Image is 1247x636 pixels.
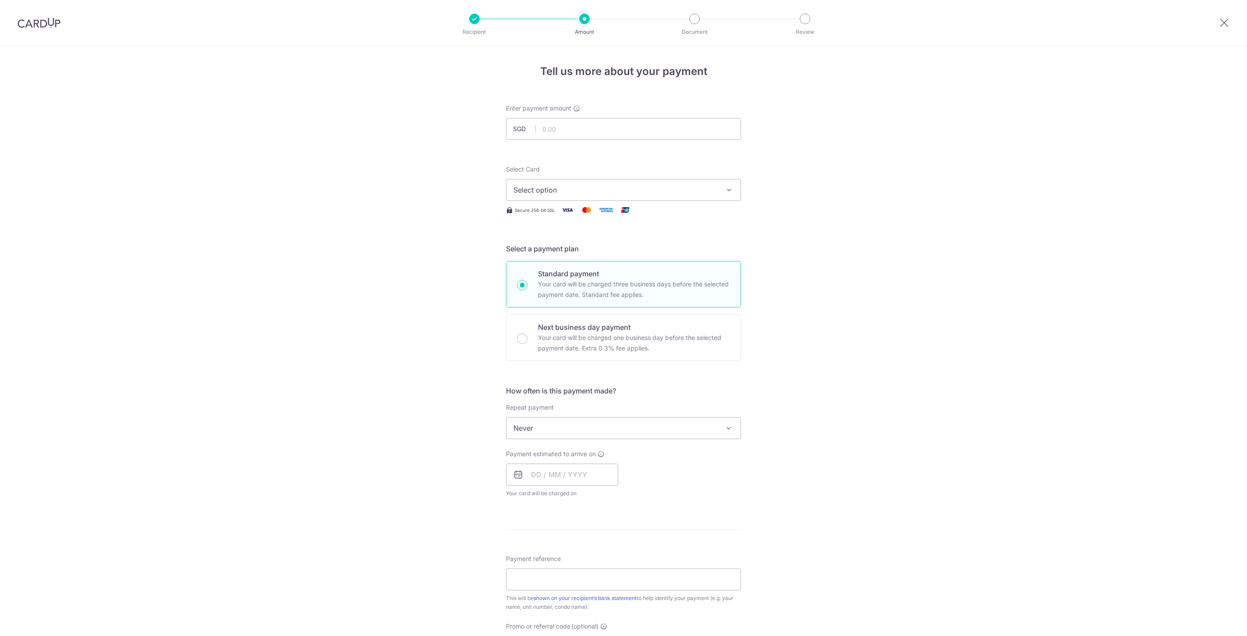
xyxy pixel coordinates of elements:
[616,204,634,215] img: Union Pay
[506,179,741,201] button: Select option
[538,332,730,354] p: Your card will be charged one business day before the selected payment date. Extra 0.3% fee applies.
[506,594,741,611] div: This will be to help identify your payment (e.g. your name, unit number, condo name).
[559,204,576,215] img: Visa
[578,204,595,215] img: Mastercard
[506,64,741,79] h4: Tell us more about your payment
[538,268,730,279] p: Standard payment
[515,207,555,214] span: Secure 256-bit SSL
[597,204,615,215] img: American Express
[571,622,599,631] span: (optional)
[773,28,837,36] p: Review
[506,554,561,563] span: Payment reference
[506,489,618,498] span: Your card will be charged on
[442,28,507,36] p: Recipient
[506,386,741,396] h5: How often is this payment made?
[506,243,741,254] h5: Select a payment plan
[506,622,570,631] span: Promo or referral code
[506,165,540,173] span: translation missing: en.payables.payment_networks.credit_card.summary.labels.select_card
[513,185,718,195] span: Select option
[662,28,727,36] p: Document
[538,322,730,332] p: Next business day payment
[506,104,571,113] span: Enter payment amount
[506,403,554,412] label: Repeat payment
[506,450,596,458] span: Payment estimated to arrive on
[506,418,741,439] span: Never
[552,28,617,36] p: Amount
[506,464,618,486] input: DD / MM / YYYY
[18,18,61,28] img: CardUp
[506,118,741,140] input: 0.00
[538,279,730,300] p: Your card will be charged three business days before the selected payment date. Standard fee appl...
[534,595,637,601] a: shown on your recipient’s bank statement
[513,125,536,133] span: SGD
